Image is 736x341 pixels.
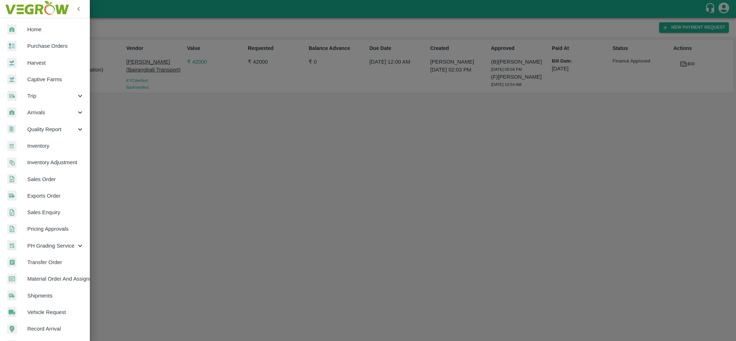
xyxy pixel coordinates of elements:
[7,207,17,218] img: sales
[27,325,84,333] span: Record Arrival
[7,290,17,301] img: shipments
[7,74,17,85] img: harvest
[7,240,17,251] img: whTracker
[27,109,76,116] span: Arrivals
[7,224,17,234] img: sales
[7,107,17,118] img: whArrival
[27,258,84,266] span: Transfer Order
[7,125,16,134] img: qualityReport
[7,174,17,184] img: sales
[27,158,84,166] span: Inventory Adjustment
[27,242,76,250] span: PH Grading Service
[7,91,17,101] img: delivery
[7,41,17,51] img: reciept
[27,192,84,200] span: Exports Order
[27,275,84,283] span: Material Order And Assignment
[27,42,84,50] span: Purchase Orders
[27,292,84,300] span: Shipments
[7,274,17,284] img: centralMaterial
[27,225,84,233] span: Pricing Approvals
[7,157,17,168] img: inventory
[7,324,17,334] img: recordArrival
[27,92,76,100] span: Trip
[7,257,17,268] img: whTransfer
[27,125,76,133] span: Quality Report
[7,24,17,35] img: whArrival
[27,208,84,216] span: Sales Enquiry
[27,142,84,150] span: Inventory
[27,59,84,67] span: Harvest
[27,26,84,33] span: Home
[27,75,84,83] span: Captive Farms
[7,190,17,201] img: shipments
[7,307,17,317] img: vehicle
[27,308,84,316] span: Vehicle Request
[7,141,17,151] img: whInventory
[7,57,17,68] img: harvest
[27,175,84,183] span: Sales Order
